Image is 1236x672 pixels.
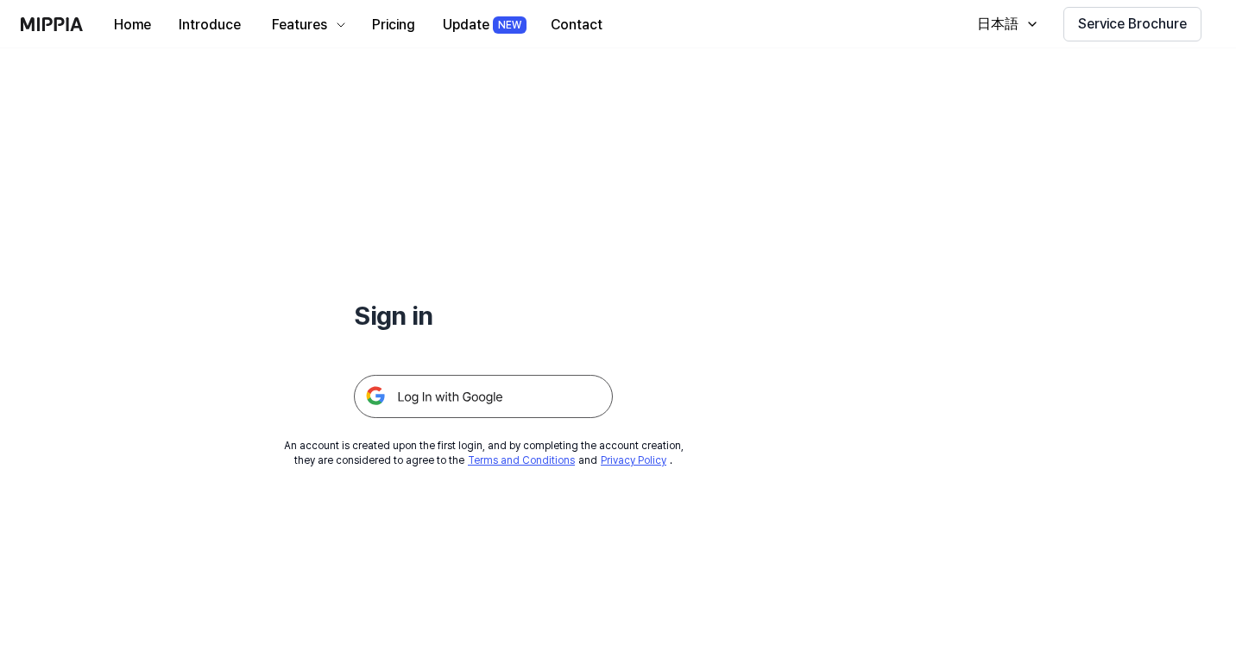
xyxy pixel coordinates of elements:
img: 구글 로그인 버튼 [354,375,613,418]
a: Terms and Conditions [468,454,575,466]
button: Contact [537,8,616,42]
button: Service Brochure [1063,7,1201,41]
div: 日本語 [974,14,1022,35]
a: Privacy Policy [601,454,666,466]
button: Home [100,8,165,42]
div: NEW [493,16,527,34]
button: Introduce [165,8,255,42]
button: Pricing [358,8,429,42]
h1: Sign in [354,297,613,333]
button: 日本語 [960,7,1050,41]
div: Features [268,15,331,35]
a: UpdateNEW [429,1,537,48]
button: UpdateNEW [429,8,537,42]
div: An account is created upon the first login, and by completing the account creation, they are cons... [284,439,684,468]
button: Features [255,8,358,42]
img: logo [21,17,83,31]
